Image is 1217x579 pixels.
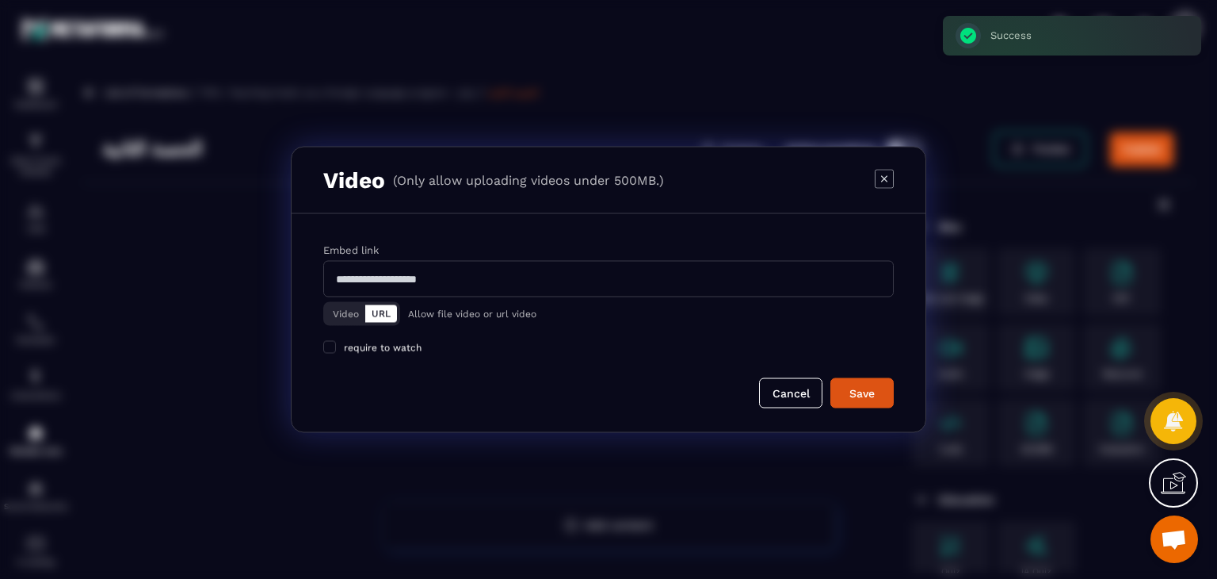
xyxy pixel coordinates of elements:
[323,167,385,194] h3: Video
[365,305,397,323] button: URL
[759,378,822,408] button: Cancel
[830,378,894,408] button: Save
[1150,516,1198,563] a: Open chat
[323,244,379,256] label: Embed link
[326,305,365,323] button: Video
[841,385,883,401] div: Save
[408,309,536,320] p: Allow file video or url video
[344,343,422,354] span: require to watch
[393,173,664,188] p: (Only allow uploading videos under 500MB.)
